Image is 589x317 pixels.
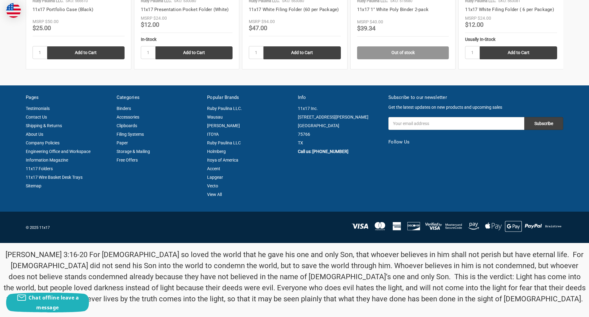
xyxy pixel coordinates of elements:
a: Accent [207,166,220,171]
a: 11x17 White Filing Folder ( 6 per Package) [465,7,554,12]
a: Paper [117,140,128,145]
a: 11x17 1" White Poly Binder 2-pack [357,7,429,12]
p: [PERSON_NAME] 3:16-20 For [DEMOGRAPHIC_DATA] so loved the world that he gave his one and only Son... [3,249,586,304]
span: $24.00 [153,16,167,21]
a: 11x17 Folders [26,166,53,171]
a: About Us [26,132,43,137]
span: $12.00 [465,21,483,28]
p: © 2025 11x17 [26,225,291,231]
a: Sitemap [26,183,41,188]
img: duty and tax information for United States [6,3,21,18]
span: $50.00 [45,19,59,24]
a: ITOYA [207,132,219,137]
a: Testimonials [26,106,50,111]
input: Add to Cart [480,46,557,59]
a: Out of stock [357,46,449,59]
span: $12.00 [141,21,159,28]
a: 11x17 White Filing Folder (60 per Package) [249,7,339,12]
input: Subscribe [524,117,563,130]
a: Itoya of America [207,158,238,162]
a: Storage & Mailing [117,149,150,154]
h5: Info [298,94,382,101]
div: Usually In-Stock [465,36,557,43]
span: $47.00 [249,24,267,32]
h5: Popular Brands [207,94,291,101]
address: 11x17 Inc. [STREET_ADDRESS][PERSON_NAME] [GEOGRAPHIC_DATA] 75766 TX [298,104,382,147]
a: [PERSON_NAME] [207,123,240,128]
a: Contact Us [26,115,47,119]
h5: Follow Us [388,139,563,146]
button: Chat offline leave a message [6,293,89,312]
a: Binders [117,106,131,111]
a: 11x17 Portfolio Case (Black) [33,7,93,12]
span: Chat offline leave a message [29,294,79,311]
a: Accessories [117,115,139,119]
input: Your email address [388,117,524,130]
span: $94.00 [261,19,275,24]
div: MSRP [249,18,260,25]
span: $25.00 [33,24,51,32]
a: View All [207,192,222,197]
a: Ruby Paulina LLC [207,140,241,145]
div: MSRP [33,18,44,25]
a: Vecto [207,183,218,188]
div: In-Stock [141,36,233,43]
div: MSRP [357,19,369,25]
input: Add to Cart [264,46,341,59]
a: Filing Systems [117,132,144,137]
a: Clipboards [117,123,137,128]
h5: Pages [26,94,110,101]
span: $40.00 [370,19,383,24]
a: 11x17 Presentation Pocket Folder (White) [141,7,229,12]
input: Add to Cart [47,46,125,59]
span: $24.00 [478,16,491,21]
a: Company Policies [26,140,60,145]
div: MSRP [141,15,152,22]
a: Wausau [207,115,223,119]
h5: Categories [117,94,201,101]
p: Get the latest updates on new products and upcoming sales [388,104,563,111]
a: Lapgear [207,175,223,180]
span: $39.34 [357,25,375,32]
a: Engineering Office and Workspace Information Magazine [26,149,90,162]
a: Ruby Paulina LLC. [207,106,242,111]
a: Free Offers [117,158,138,162]
input: Add to Cart [156,46,233,59]
div: MSRP [465,15,477,22]
a: Holmberg [207,149,226,154]
h5: Subscribe to our newsletter [388,94,563,101]
a: 11x17 Wire Basket Desk Trays [26,175,83,180]
a: Shipping & Returns [26,123,62,128]
a: Call us: [PHONE_NUMBER] [298,149,348,154]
